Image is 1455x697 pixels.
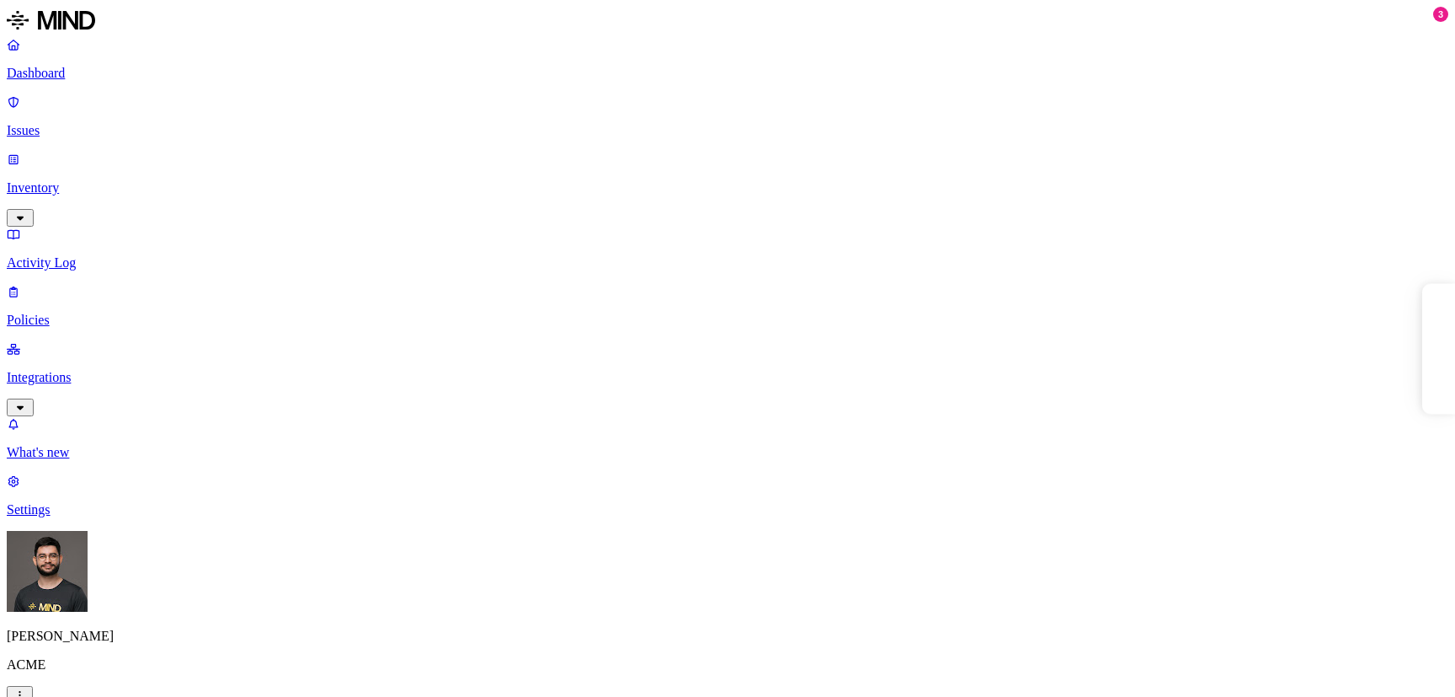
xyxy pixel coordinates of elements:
a: What's new [7,416,1448,460]
a: MIND [7,7,1448,37]
p: Integrations [7,370,1448,385]
a: Integrations [7,341,1448,414]
img: MIND [7,7,95,34]
a: Activity Log [7,227,1448,271]
div: 3 [1433,7,1448,22]
p: Inventory [7,180,1448,196]
p: ACME [7,657,1448,673]
p: Policies [7,313,1448,328]
p: What's new [7,445,1448,460]
p: Dashboard [7,66,1448,81]
a: Dashboard [7,37,1448,81]
a: Settings [7,474,1448,517]
a: Policies [7,284,1448,328]
p: Activity Log [7,255,1448,271]
a: Issues [7,94,1448,138]
p: Issues [7,123,1448,138]
p: Settings [7,502,1448,517]
img: Guy Gofman [7,531,88,612]
a: Inventory [7,152,1448,224]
